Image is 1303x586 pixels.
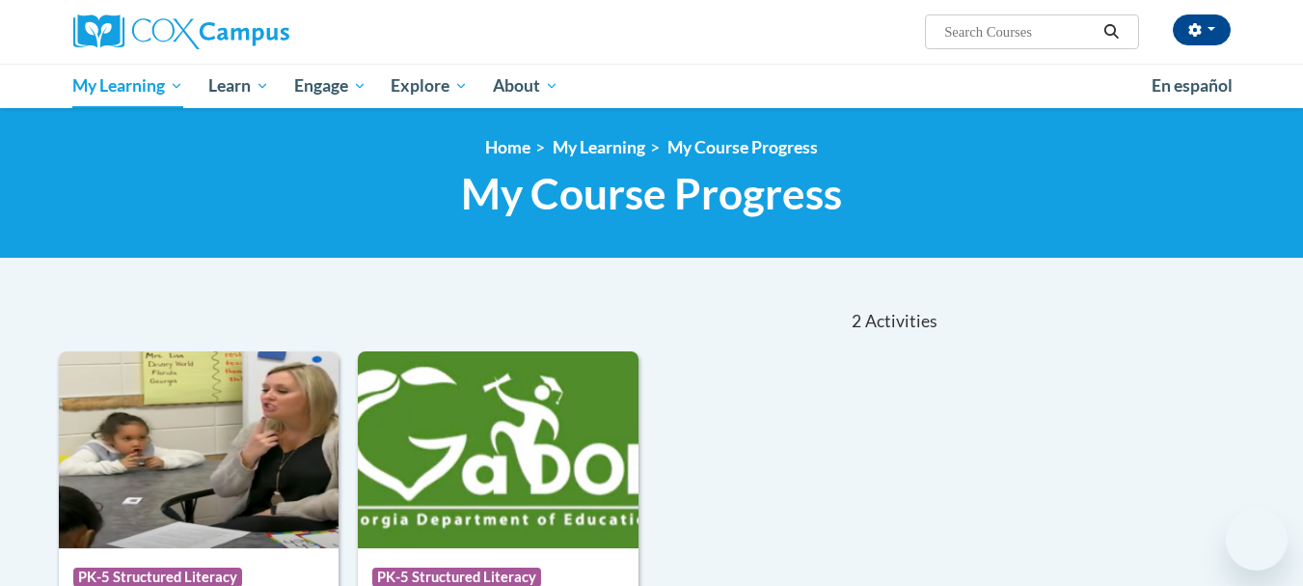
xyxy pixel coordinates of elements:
[378,64,480,108] a: Explore
[61,64,197,108] a: My Learning
[865,311,937,332] span: Activities
[1097,20,1126,43] button: Search
[59,351,339,548] img: Course Logo
[1152,75,1233,96] span: En español
[485,137,530,157] a: Home
[208,74,269,98] span: Learn
[294,74,366,98] span: Engage
[282,64,379,108] a: Engage
[73,14,289,49] img: Cox Campus
[358,351,638,548] img: Course Logo
[1226,509,1288,571] iframe: Button to launch messaging window
[461,168,842,219] span: My Course Progress
[667,137,818,157] a: My Course Progress
[480,64,571,108] a: About
[942,20,1097,43] input: Search Courses
[1173,14,1231,45] button: Account Settings
[44,64,1260,108] div: Main menu
[493,74,558,98] span: About
[391,74,468,98] span: Explore
[852,311,861,332] span: 2
[73,14,440,49] a: Cox Campus
[72,74,183,98] span: My Learning
[1139,66,1245,106] a: En español
[196,64,282,108] a: Learn
[553,137,645,157] a: My Learning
